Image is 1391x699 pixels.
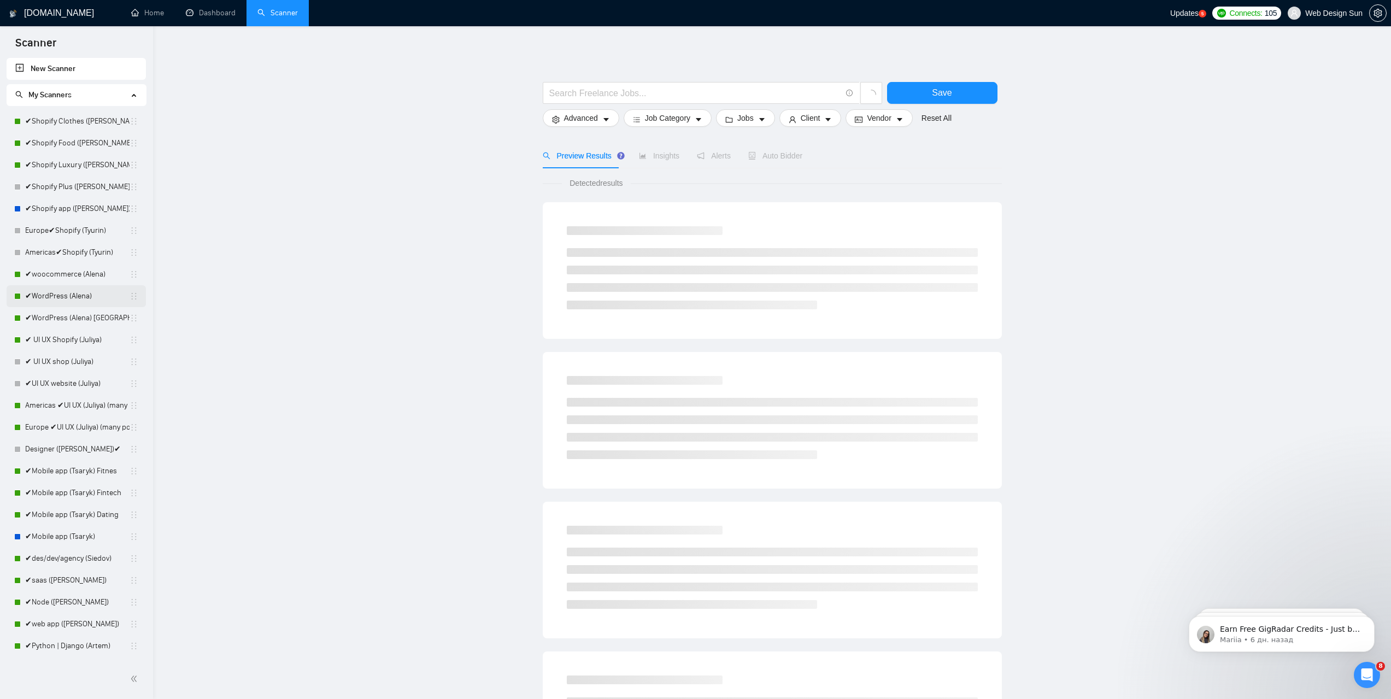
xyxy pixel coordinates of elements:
[7,35,65,58] span: Scanner
[186,8,236,17] a: dashboardDashboard
[7,198,146,220] li: ✔Shopify app (Tyurin)
[7,548,146,569] li: ✔des/dev/agency (Siedov)
[130,554,138,563] span: holder
[15,91,23,98] span: search
[130,467,138,475] span: holder
[131,8,164,17] a: homeHome
[25,548,130,569] a: ✔des/dev/agency (Siedov)
[25,569,130,591] a: ✔saas ([PERSON_NAME])
[25,132,130,154] a: ✔Shopify Food ([PERSON_NAME])
[25,591,130,613] a: ✔Node ([PERSON_NAME])
[748,152,756,160] span: robot
[737,112,754,124] span: Jobs
[25,438,130,460] a: Designer ([PERSON_NAME])✔
[7,110,146,132] li: ✔Shopify Clothes (Igor)
[25,110,130,132] a: ✔Shopify Clothes ([PERSON_NAME])
[1217,9,1226,17] img: upwork-logo.png
[130,248,138,257] span: holder
[867,112,891,124] span: Vendor
[25,176,130,198] a: ✔Shopify Plus ([PERSON_NAME])
[25,285,130,307] a: ✔WordPress (Alena)
[25,416,130,438] a: Europe ✔UI UX (Juliya) (many posts)
[7,460,146,482] li: ✔Mobile app (Tsaryk) Fitnes
[25,198,130,220] a: ✔Shopify app ([PERSON_NAME])
[7,285,146,307] li: ✔WordPress (Alena)
[25,526,130,548] a: ✔Mobile app (Tsaryk)
[1290,9,1298,17] span: user
[130,673,141,684] span: double-left
[130,489,138,497] span: holder
[801,112,820,124] span: Client
[633,115,641,124] span: bars
[932,86,952,99] span: Save
[552,115,560,124] span: setting
[130,292,138,301] span: holder
[130,270,138,279] span: holder
[1199,10,1206,17] a: 5
[25,504,130,526] a: ✔Mobile app (Tsaryk) Dating
[15,90,72,99] span: My Scanners
[7,504,146,526] li: ✔Mobile app (Tsaryk) Dating
[130,642,138,650] span: holder
[7,657,146,679] li: ✔laravel | vue | react (Pavel)
[7,526,146,548] li: ✔Mobile app (Tsaryk)
[7,329,146,351] li: ✔ UI UX Shopify (Juliya)
[697,152,705,160] span: notification
[257,8,298,17] a: searchScanner
[716,109,775,127] button: folderJobscaret-down
[824,115,832,124] span: caret-down
[25,307,130,329] a: ✔WordPress (Alena) [GEOGRAPHIC_DATA]
[25,329,130,351] a: ✔ UI UX Shopify (Juliya)
[846,109,912,127] button: idcardVendorcaret-down
[25,613,130,635] a: ✔web app ([PERSON_NAME])
[887,82,997,104] button: Save
[1170,9,1199,17] span: Updates
[130,576,138,585] span: holder
[130,532,138,541] span: holder
[130,117,138,126] span: holder
[549,86,841,100] input: Search Freelance Jobs...
[130,423,138,432] span: holder
[1369,4,1387,22] button: setting
[130,357,138,366] span: holder
[25,263,130,285] a: ✔woocommerce (Alena)
[748,151,802,160] span: Auto Bidder
[7,635,146,657] li: ✔Python | Django (Artem)
[7,58,146,80] li: New Scanner
[1376,662,1385,671] span: 8
[7,395,146,416] li: Americas ✔UI UX (Juliya) (many posts)
[7,263,146,285] li: ✔woocommerce (Alena)
[543,109,619,127] button: settingAdvancedcaret-down
[25,482,130,504] a: ✔Mobile app (Tsaryk) Fintech
[7,416,146,438] li: Europe ✔UI UX (Juliya) (many posts)
[1172,593,1391,669] iframe: Intercom notifications сообщение
[7,482,146,504] li: ✔Mobile app (Tsaryk) Fintech
[7,438,146,460] li: Designer (Sokol)✔
[645,112,690,124] span: Job Category
[624,109,712,127] button: barsJob Categorycaret-down
[25,373,130,395] a: ✔UI UX website (Juliya)
[130,379,138,388] span: holder
[7,613,146,635] li: ✔web app (Pavel)
[789,115,796,124] span: user
[602,115,610,124] span: caret-down
[25,395,130,416] a: Americas ✔UI UX (Juliya) (many posts)
[7,176,146,198] li: ✔Shopify Plus (Bratko)
[130,510,138,519] span: holder
[25,154,130,176] a: ✔Shopify Luxury ([PERSON_NAME])
[130,183,138,191] span: holder
[1369,9,1387,17] a: setting
[25,351,130,373] a: ✔ UI UX shop (Juliya)
[1201,11,1204,16] text: 5
[639,151,679,160] span: Insights
[866,90,876,99] span: loading
[695,115,702,124] span: caret-down
[130,336,138,344] span: holder
[25,460,130,482] a: ✔Mobile app (Tsaryk) Fitnes
[130,598,138,607] span: holder
[25,242,130,263] a: Americas✔Shopify (Tyurin)
[7,351,146,373] li: ✔ UI UX shop (Juliya)
[639,152,647,160] span: area-chart
[543,151,621,160] span: Preview Results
